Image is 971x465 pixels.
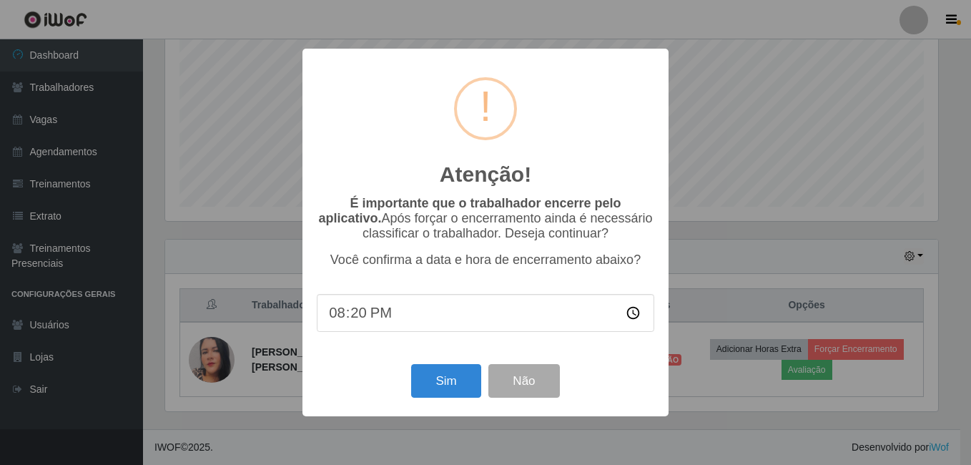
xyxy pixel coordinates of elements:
h2: Atenção! [440,162,531,187]
button: Sim [411,364,480,398]
b: É importante que o trabalhador encerre pelo aplicativo. [318,196,621,225]
p: Após forçar o encerramento ainda é necessário classificar o trabalhador. Deseja continuar? [317,196,654,241]
button: Não [488,364,559,398]
p: Você confirma a data e hora de encerramento abaixo? [317,253,654,268]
